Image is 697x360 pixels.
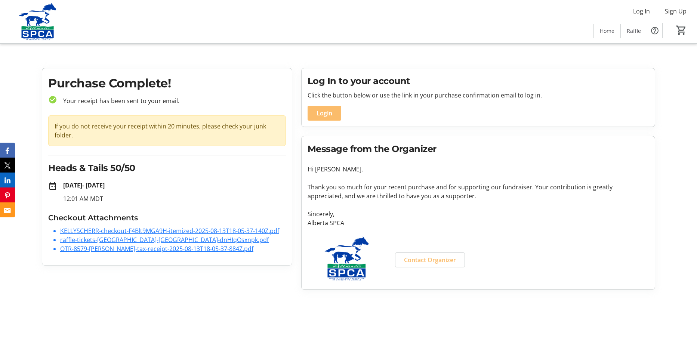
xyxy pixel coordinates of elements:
[659,5,693,17] button: Sign Up
[308,183,649,201] p: Thank you so much for your recent purchase and for supporting our fundraiser. Your contribution i...
[48,181,57,190] mat-icon: date_range
[60,236,269,244] a: raffle-tickets-[GEOGRAPHIC_DATA]-[GEOGRAPHIC_DATA]-dnHIqOsxnpk.pdf
[308,142,649,156] h2: Message from the Organizer
[48,95,57,104] mat-icon: check_circle
[63,194,286,203] p: 12:01 AM MDT
[627,27,641,35] span: Raffle
[308,74,649,88] h2: Log In to your account
[63,181,105,189] strong: [DATE] - [DATE]
[308,106,341,121] button: Login
[48,115,286,146] div: If you do not receive your receipt within 20 minutes, please check your junk folder.
[48,212,286,223] h3: Checkout Attachments
[317,109,332,118] span: Login
[48,161,286,175] h2: Heads & Tails 50/50
[675,24,688,37] button: Cart
[308,236,386,280] img: Alberta SPCA logo
[633,7,650,16] span: Log In
[48,74,286,92] h1: Purchase Complete!
[600,27,614,35] span: Home
[665,7,687,16] span: Sign Up
[308,91,649,100] p: Click the button below or use the link in your purchase confirmation email to log in.
[308,165,649,174] p: Hi [PERSON_NAME],
[308,210,649,218] p: Sincerely,
[60,245,253,253] a: OTR-8579-[PERSON_NAME]-tax-receipt-2025-08-13T18-05-37-884Z.pdf
[308,218,649,227] p: Alberta SPCA
[647,23,662,38] button: Help
[57,96,286,105] p: Your receipt has been sent to your email.
[594,24,620,38] a: Home
[4,3,71,40] img: Alberta SPCA's Logo
[627,5,656,17] button: Log In
[60,227,279,235] a: KELLYSCHERR-checkout-F4Blt9MGA9H-itemized-2025-08-13T18-05-37-140Z.pdf
[404,255,456,264] span: Contact Organizer
[395,252,465,267] a: Contact Organizer
[621,24,647,38] a: Raffle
